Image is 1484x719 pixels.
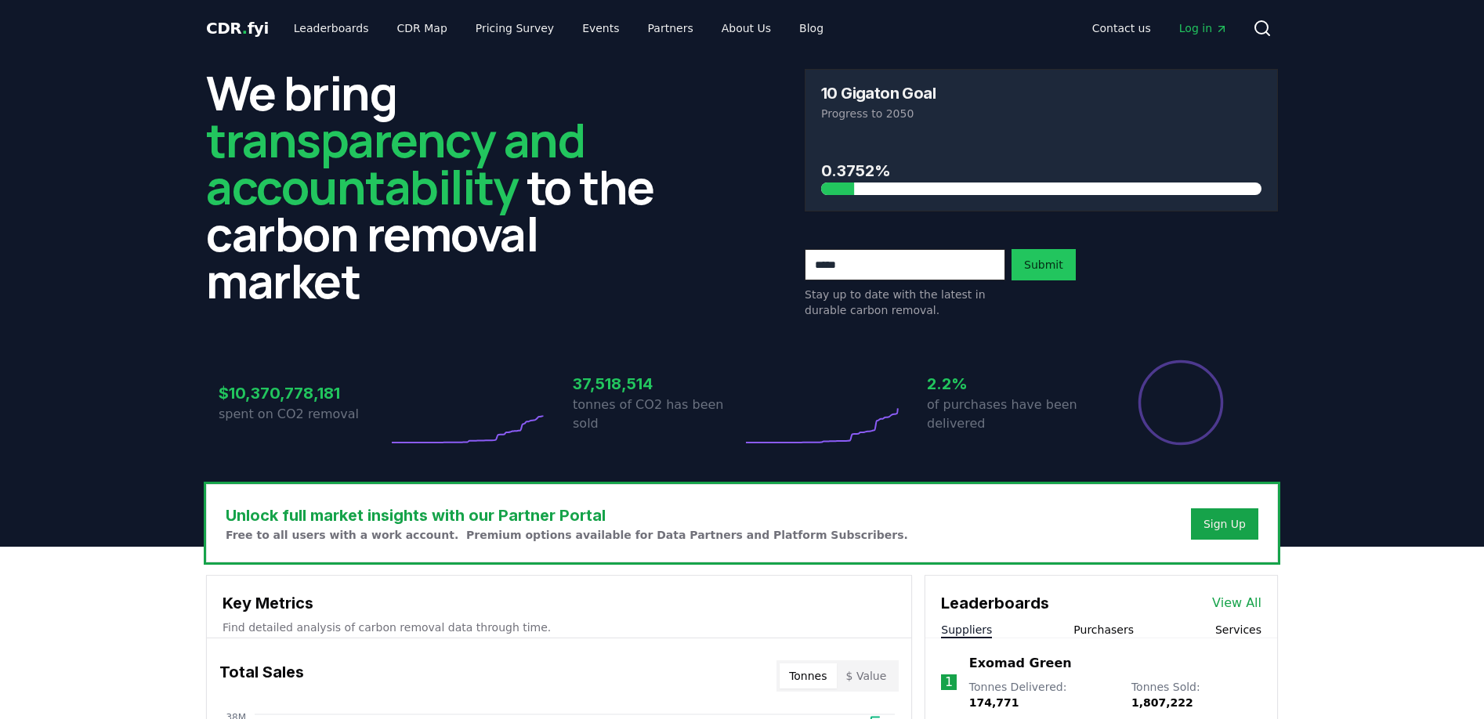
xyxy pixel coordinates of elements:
[1073,622,1134,638] button: Purchasers
[281,14,836,42] nav: Main
[573,372,742,396] h3: 37,518,514
[821,159,1261,182] h3: 0.3752%
[463,14,566,42] a: Pricing Survey
[709,14,784,42] a: About Us
[821,106,1261,121] p: Progress to 2050
[927,372,1096,396] h3: 2.2%
[206,107,585,219] span: transparency and accountability
[223,591,896,615] h3: Key Metrics
[1137,359,1225,446] div: Percentage of sales delivered
[1131,696,1193,709] span: 1,807,222
[1167,14,1240,42] a: Log in
[219,405,388,424] p: spent on CO2 removal
[945,673,953,692] p: 1
[281,14,382,42] a: Leaderboards
[206,69,679,304] h2: We bring to the carbon removal market
[787,14,836,42] a: Blog
[969,654,1072,673] a: Exomad Green
[1012,249,1076,280] button: Submit
[821,85,936,101] h3: 10 Gigaton Goal
[837,663,896,688] button: $ Value
[219,660,304,692] h3: Total Sales
[969,679,1116,710] p: Tonnes Delivered :
[570,14,632,42] a: Events
[1212,594,1261,612] a: View All
[941,622,992,638] button: Suppliers
[226,527,908,543] p: Free to all users with a work account. Premium options available for Data Partners and Platform S...
[1203,516,1246,532] a: Sign Up
[1080,14,1164,42] a: Contact us
[1191,508,1258,540] button: Sign Up
[219,381,388,405] h3: $10,370,778,181
[206,19,269,38] span: CDR fyi
[635,14,706,42] a: Partners
[226,504,908,527] h3: Unlock full market insights with our Partner Portal
[780,663,836,688] button: Tonnes
[805,287,1005,318] p: Stay up to date with the latest in durable carbon removal.
[573,396,742,433] p: tonnes of CO2 has been sold
[941,591,1049,615] h3: Leaderboards
[1179,20,1228,36] span: Log in
[969,696,1019,709] span: 174,771
[385,14,460,42] a: CDR Map
[1215,622,1261,638] button: Services
[223,620,896,635] p: Find detailed analysis of carbon removal data through time.
[927,396,1096,433] p: of purchases have been delivered
[1131,679,1261,710] p: Tonnes Sold :
[206,17,269,39] a: CDR.fyi
[242,19,248,38] span: .
[1080,14,1240,42] nav: Main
